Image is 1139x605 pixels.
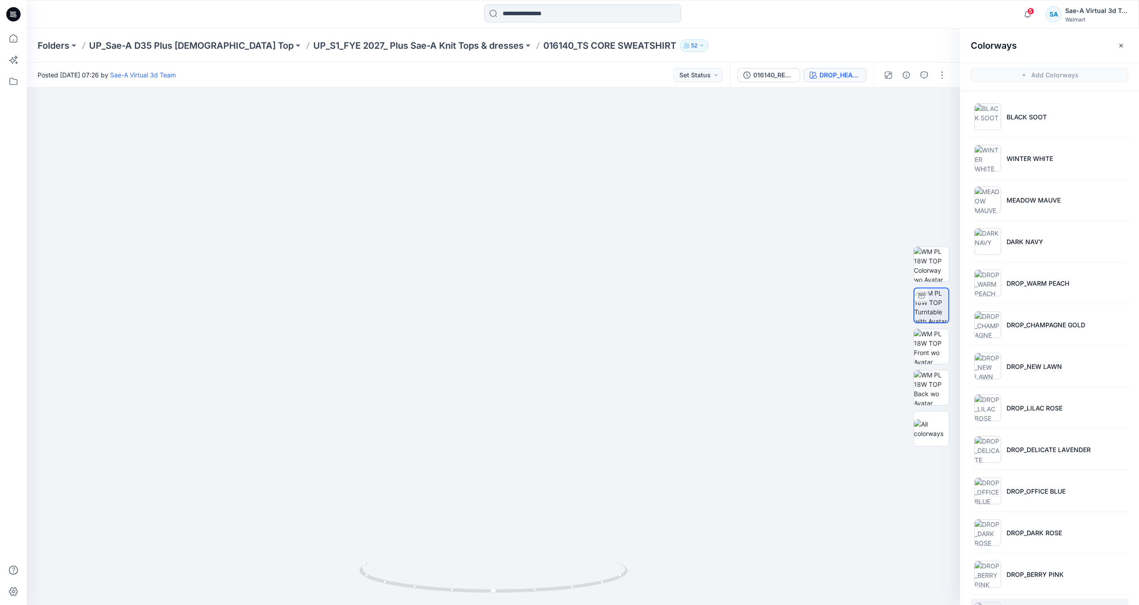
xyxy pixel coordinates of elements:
img: DROP_DELICATE LAVENDER [974,436,1001,463]
div: Walmart [1065,16,1128,23]
div: 016140_REV1_ALL COLORWAYS [753,70,794,80]
button: DROP_HEATHER [804,68,866,82]
p: DROP_DELICATE LAVENDER [1007,445,1091,454]
img: DROP_LILAC ROSE [974,394,1001,421]
img: BLACK SOOT [974,103,1001,130]
h2: Colorways [971,40,1017,51]
div: DROP_HEATHER [819,70,861,80]
img: DROP_WARM PEACH [974,270,1001,296]
img: DROP_OFFICE BLUE [974,478,1001,504]
img: WM PL 18W TOP Front wo Avatar [914,329,949,364]
img: DROP_DARK ROSE [974,519,1001,546]
p: DROP_WARM PEACH [1007,279,1069,288]
span: Posted [DATE] 07:26 by [38,70,176,80]
button: 016140_REV1_ALL COLORWAYS [738,68,800,82]
div: Sae-A Virtual 3d Team [1065,5,1128,16]
p: DROP_DARK ROSE [1007,528,1062,537]
button: 52 [680,39,708,52]
img: MEADOW MAUVE [974,186,1001,213]
img: WM PL 18W TOP Colorway wo Avatar [914,247,949,282]
span: 5 [1027,8,1034,15]
p: DARK NAVY [1007,237,1043,246]
a: Folders [38,39,69,52]
a: UP_S1_FYE 2027_ Plus Sae-A Knit Tops & dresses [313,39,524,52]
a: UP_Sae-A D35 Plus [DEMOGRAPHIC_DATA] Top [89,39,294,52]
p: DROP_LILAC ROSE [1007,403,1062,413]
p: 016140_TS CORE SWEATSHIRT [543,39,676,52]
img: DROP_CHAMPAGNE GOLD [974,311,1001,338]
p: DROP_BERRY PINK [1007,570,1064,579]
img: All colorways [914,419,949,438]
p: DROP_CHAMPAGNE GOLD [1007,320,1085,330]
img: WINTER WHITE [974,145,1001,172]
p: BLACK SOOT [1007,112,1047,122]
p: MEADOW MAUVE [1007,195,1061,205]
img: DROP_NEW LAWN [974,353,1001,380]
img: WM PL 18W TOP Back wo Avatar [914,370,949,405]
p: DROP_NEW LAWN [1007,362,1062,371]
p: WINTER WHITE [1007,154,1053,163]
p: 52 [691,41,697,51]
img: WM PL 18W TOP Turntable with Avatar [914,288,948,322]
div: SA [1045,6,1062,22]
img: DARK NAVY [974,228,1001,255]
img: DROP_BERRY PINK [974,561,1001,588]
button: Details [899,68,913,82]
p: DROP_OFFICE BLUE [1007,487,1066,496]
a: Sae-A Virtual 3d Team [110,71,176,79]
